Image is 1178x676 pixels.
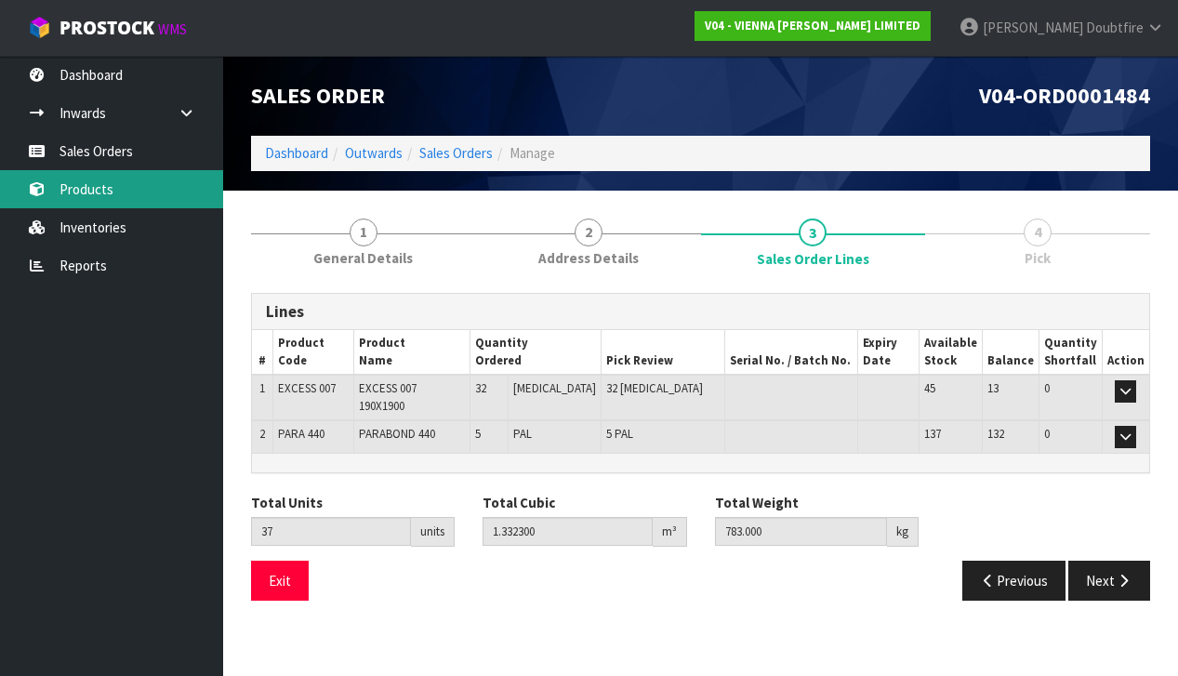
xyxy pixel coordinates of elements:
[158,20,187,38] small: WMS
[1044,426,1050,442] span: 0
[1068,561,1150,601] button: Next
[419,144,493,162] a: Sales Orders
[259,426,265,442] span: 2
[1024,219,1052,246] span: 4
[919,330,982,375] th: Available Stock
[983,19,1083,36] span: [PERSON_NAME]
[1025,248,1051,268] span: Pick
[1044,380,1050,396] span: 0
[411,517,455,547] div: units
[982,330,1039,375] th: Balance
[359,426,435,442] span: PARABOND 440
[483,517,652,546] input: Total Cubic
[1039,330,1102,375] th: Quantity Shortfall
[924,426,941,442] span: 137
[251,279,1150,615] span: Sales Order Lines
[538,248,639,268] span: Address Details
[858,330,920,375] th: Expiry Date
[345,144,403,162] a: Outwards
[724,330,858,375] th: Serial No. / Batch No.
[715,493,799,512] label: Total Weight
[313,248,413,268] span: General Details
[962,561,1066,601] button: Previous
[266,303,1135,321] h3: Lines
[606,380,703,396] span: 32 [MEDICAL_DATA]
[1086,19,1144,36] span: Doubtfire
[715,517,887,546] input: Total Weight
[60,16,154,40] span: ProStock
[259,380,265,396] span: 1
[273,330,354,375] th: Product Code
[251,561,309,601] button: Exit
[278,426,324,442] span: PARA 440
[475,426,481,442] span: 5
[1102,330,1149,375] th: Action
[602,330,725,375] th: Pick Review
[513,426,532,442] span: PAL
[799,219,827,246] span: 3
[251,493,323,512] label: Total Units
[359,380,417,413] span: EXCESS 007 190X1900
[353,330,470,375] th: Product Name
[510,144,555,162] span: Manage
[483,493,555,512] label: Total Cubic
[757,249,869,269] span: Sales Order Lines
[278,380,336,396] span: EXCESS 007
[475,380,486,396] span: 32
[251,81,385,110] span: Sales Order
[265,144,328,162] a: Dashboard
[606,426,633,442] span: 5 PAL
[653,517,687,547] div: m³
[350,219,377,246] span: 1
[987,380,999,396] span: 13
[575,219,602,246] span: 2
[470,330,601,375] th: Quantity Ordered
[705,18,920,33] strong: V04 - VIENNA [PERSON_NAME] LIMITED
[28,16,51,39] img: cube-alt.png
[513,380,596,396] span: [MEDICAL_DATA]
[252,330,273,375] th: #
[251,517,411,546] input: Total Units
[979,81,1150,110] span: V04-ORD0001484
[987,426,1004,442] span: 132
[887,517,919,547] div: kg
[924,380,935,396] span: 45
